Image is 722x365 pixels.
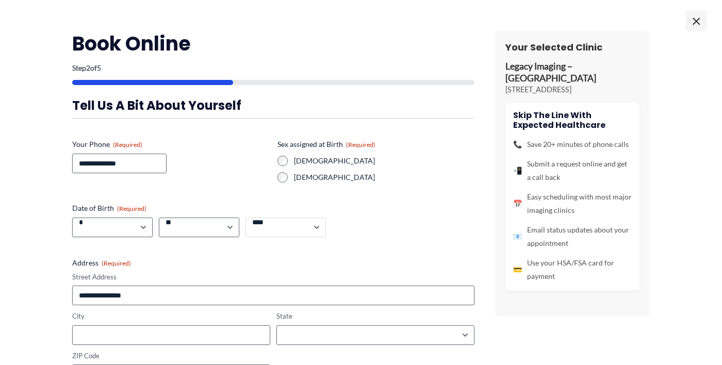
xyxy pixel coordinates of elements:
li: Use your HSA/FSA card for payment [513,256,632,283]
label: City [72,311,270,321]
li: Save 20+ minutes of phone calls [513,138,632,151]
legend: Sex assigned at Birth [277,139,375,150]
h3: Your Selected Clinic [505,41,639,53]
label: [DEMOGRAPHIC_DATA] [294,172,474,182]
h2: Book Online [72,31,474,56]
span: × [686,10,707,31]
li: Email status updates about your appointment [513,223,632,250]
span: 2 [86,63,90,72]
label: Your Phone [72,139,269,150]
span: (Required) [117,205,146,212]
li: Easy scheduling with most major imaging clinics [513,190,632,217]
p: [STREET_ADDRESS] [505,85,639,95]
h4: Skip the line with Expected Healthcare [513,110,632,130]
span: 📅 [513,197,522,210]
span: 📞 [513,138,522,151]
label: ZIP Code [72,351,270,361]
legend: Address [72,258,131,268]
span: 📲 [513,164,522,177]
span: 5 [97,63,101,72]
label: [DEMOGRAPHIC_DATA] [294,156,474,166]
li: Submit a request online and get a call back [513,157,632,184]
p: Step of [72,64,474,72]
label: Street Address [72,272,474,282]
span: (Required) [102,259,131,267]
span: 📧 [513,230,522,243]
span: (Required) [346,141,375,148]
p: Legacy Imaging – [GEOGRAPHIC_DATA] [505,61,639,85]
span: 💳 [513,263,522,276]
label: State [276,311,474,321]
span: (Required) [113,141,142,148]
h3: Tell us a bit about yourself [72,97,474,113]
legend: Date of Birth [72,203,146,213]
